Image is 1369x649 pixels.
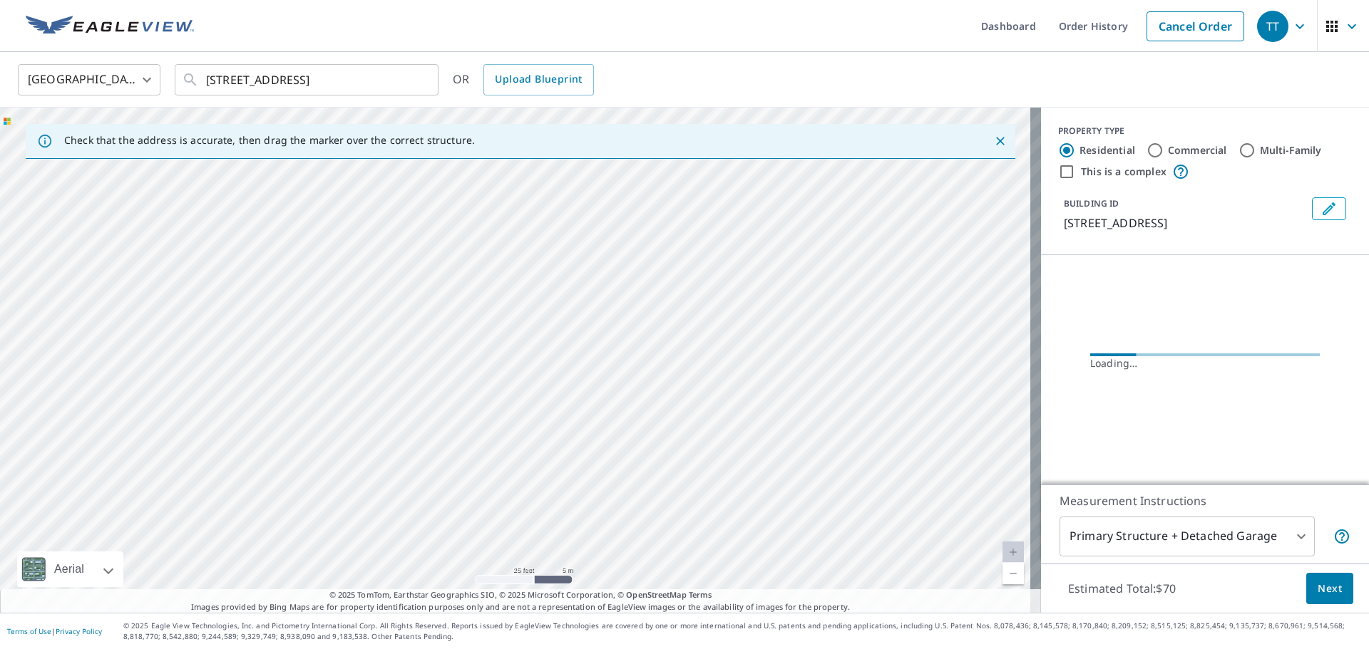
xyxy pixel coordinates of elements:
a: Current Level 20, Zoom Out [1003,563,1024,584]
p: Measurement Instructions [1060,492,1350,509]
div: Loading… [1090,356,1320,370]
a: OpenStreetMap [626,589,686,600]
a: Terms of Use [7,626,51,636]
button: Next [1306,573,1353,605]
div: OR [453,64,594,95]
p: [STREET_ADDRESS] [1064,214,1306,232]
input: Search by address or latitude-longitude [206,60,409,100]
a: Cancel Order [1147,11,1244,41]
label: This is a complex [1081,165,1167,179]
p: Estimated Total: $70 [1057,573,1187,604]
a: Terms [689,589,712,600]
button: Edit building 1 [1312,197,1346,220]
div: Aerial [17,551,123,587]
div: [GEOGRAPHIC_DATA] [18,60,160,100]
a: Upload Blueprint [483,64,593,95]
span: Next [1318,580,1342,598]
button: Close [991,132,1010,150]
label: Residential [1080,143,1135,157]
a: Current Level 20, Zoom In Disabled [1003,541,1024,563]
div: Primary Structure + Detached Garage [1060,516,1315,556]
div: PROPERTY TYPE [1058,125,1352,137]
p: BUILDING ID [1064,197,1119,209]
label: Commercial [1168,143,1227,157]
p: Check that the address is accurate, then drag the marker over the correct structure. [64,134,475,147]
span: © 2025 TomTom, Earthstar Geographics SIO, © 2025 Microsoft Corporation, © [329,589,712,601]
span: Upload Blueprint [495,71,582,88]
p: | [7,627,102,635]
div: Aerial [50,551,88,587]
span: Your report will include the primary structure and a detached garage if one exists. [1333,528,1350,545]
label: Multi-Family [1260,143,1322,157]
p: © 2025 Eagle View Technologies, Inc. and Pictometry International Corp. All Rights Reserved. Repo... [123,621,1362,642]
img: EV Logo [26,16,194,37]
a: Privacy Policy [56,626,102,636]
div: TT [1257,11,1288,42]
